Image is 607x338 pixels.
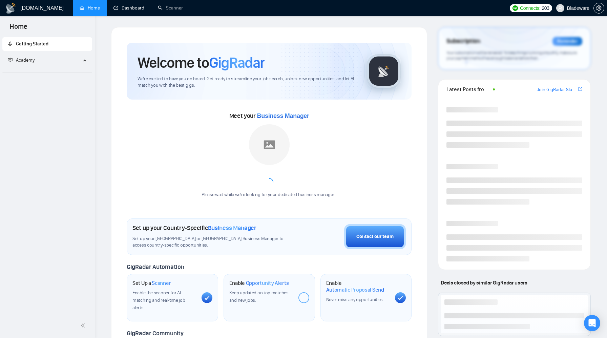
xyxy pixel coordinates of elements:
h1: Set up your Country-Specific [132,224,256,232]
span: Latest Posts from the GigRadar Community [446,85,491,93]
span: Academy [16,57,35,63]
a: searchScanner [158,5,183,11]
span: Subscription [446,36,480,47]
h1: Set Up a [132,280,171,287]
span: We're excited to have you on board. Get ready to streamline your job search, unlock new opportuni... [138,76,356,89]
span: Your subscription will be renewed. To keep things running smoothly, make sure your payment method... [446,50,577,61]
span: Getting Started [16,41,48,47]
span: Business Manager [257,112,309,119]
h1: Enable [326,280,390,293]
span: rocket [8,41,13,46]
div: Open Intercom Messenger [584,315,600,331]
span: Automatic Proposal Send [326,287,384,293]
li: Academy Homepage [2,70,92,74]
h1: Welcome to [138,54,265,72]
div: Please wait while we're looking for your dedicated business manager... [197,192,341,198]
a: export [578,86,582,92]
span: Connects: [520,4,540,12]
span: Opportunity Alerts [246,280,289,287]
li: Getting Started [2,37,92,51]
span: 203 [542,4,549,12]
a: Join GigRadar Slack Community [537,86,577,93]
span: setting [594,5,604,11]
button: setting [593,3,604,14]
span: Enable the scanner for AI matching and real-time job alerts. [132,290,185,311]
img: gigradar-logo.png [367,54,401,88]
span: GigRadar Automation [127,263,184,271]
span: loading [265,178,273,186]
img: logo [5,3,16,14]
img: upwork-logo.png [512,5,518,11]
img: placeholder.png [249,124,290,165]
div: Reminder [552,37,582,46]
span: Academy [8,57,35,63]
span: Meet your [229,112,309,120]
span: Keep updated on top matches and new jobs. [229,290,289,303]
span: Business Manager [208,224,256,232]
span: GigRadar [209,54,265,72]
button: Contact our team [344,224,406,249]
div: Contact our team [356,233,394,240]
a: homeHome [80,5,100,11]
span: Deals closed by similar GigRadar users [438,277,530,289]
a: setting [593,5,604,11]
h1: Enable [229,280,289,287]
span: Never miss any opportunities. [326,297,384,302]
span: Set up your [GEOGRAPHIC_DATA] or [GEOGRAPHIC_DATA] Business Manager to access country-specific op... [132,236,296,249]
a: dashboardDashboard [113,5,144,11]
span: user [558,6,563,10]
span: fund-projection-screen [8,58,13,62]
span: double-left [81,322,87,329]
span: GigRadar Community [127,330,184,337]
span: Home [4,22,33,36]
span: Scanner [152,280,171,287]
